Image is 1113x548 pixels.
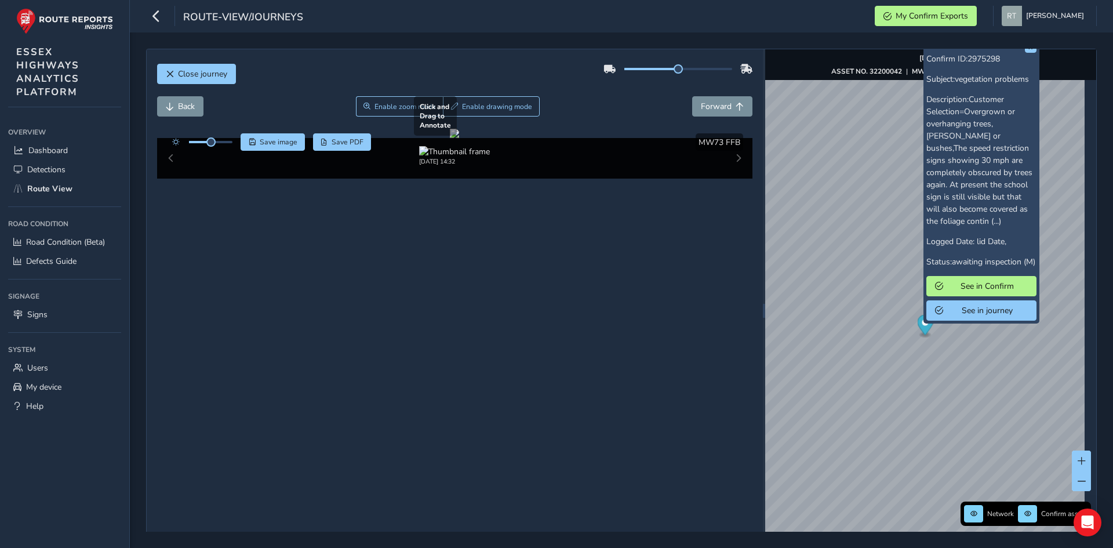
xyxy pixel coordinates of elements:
button: See in Confirm [926,276,1036,296]
span: Signs [27,309,48,320]
span: 2975298 [967,53,1000,64]
span: Customer Selection=Overgrown or overhanging trees, [PERSON_NAME] or bushes,The speed restriction ... [926,94,1032,227]
button: PDF [313,133,372,151]
span: Route View [27,183,72,194]
a: Dashboard [8,141,121,160]
button: Save [241,133,305,151]
img: diamond-layout [1002,6,1022,26]
span: Enable zoom mode [374,102,436,111]
button: Back [157,96,203,117]
div: System [8,341,121,358]
button: Zoom [356,96,443,117]
a: Route View [8,179,121,198]
span: MW73 FFB [699,137,740,148]
button: My Confirm Exports [875,6,977,26]
img: Thumbnail frame [419,146,490,157]
div: Signage [8,288,121,305]
span: [PERSON_NAME] [1026,6,1084,26]
div: Overview [8,124,121,141]
button: Draw [443,96,540,117]
span: awaiting inspection (M) [952,256,1035,267]
button: Close journey [157,64,236,84]
span: See in Confirm [947,281,1028,292]
button: See in journey [926,300,1036,321]
span: Back [178,101,195,112]
a: Road Condition (Beta) [8,233,121,252]
a: Users [8,358,121,378]
p: Confirm ID: [926,53,1036,65]
span: Road Condition (Beta) [26,237,105,248]
strong: ASSET NO. 32200042 [831,67,902,76]
span: ESSEX HIGHWAYS ANALYTICS PLATFORM [16,45,79,99]
span: Network [987,509,1014,518]
p: Status: [926,256,1036,268]
span: Forward [701,101,732,112]
button: [PERSON_NAME] [1002,6,1088,26]
p: Logged Date: [926,235,1036,248]
a: Help [8,397,121,416]
a: Detections [8,160,121,179]
div: | | [831,67,1030,76]
span: Defects Guide [26,256,77,267]
a: Defects Guide [8,252,121,271]
span: Users [27,362,48,373]
span: Help [26,401,43,412]
strong: [DATE] [919,53,942,63]
div: Open Intercom Messenger [1074,509,1101,536]
span: Save image [260,137,297,147]
p: Subject: [926,73,1036,85]
span: Save PDF [332,137,363,147]
div: Map marker [917,315,933,339]
p: Description: [926,93,1036,227]
span: Dashboard [28,145,68,156]
span: See in journey [947,305,1028,316]
a: Signs [8,305,121,324]
div: Road Condition [8,215,121,233]
strong: MW73 FFB [912,67,948,76]
div: [DATE] 14:32 [419,157,490,166]
span: Enable drawing mode [462,102,532,111]
span: Close journey [178,68,227,79]
span: vegetation problems [955,74,1029,85]
a: My device [8,378,121,397]
span: lid Date, [977,236,1006,247]
span: My device [26,382,61,393]
button: Forward [692,96,752,117]
span: Confirm assets [1041,509,1087,518]
span: My Confirm Exports [896,10,968,21]
img: rr logo [16,8,113,34]
span: Detections [27,164,66,175]
span: route-view/journeys [183,10,303,26]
